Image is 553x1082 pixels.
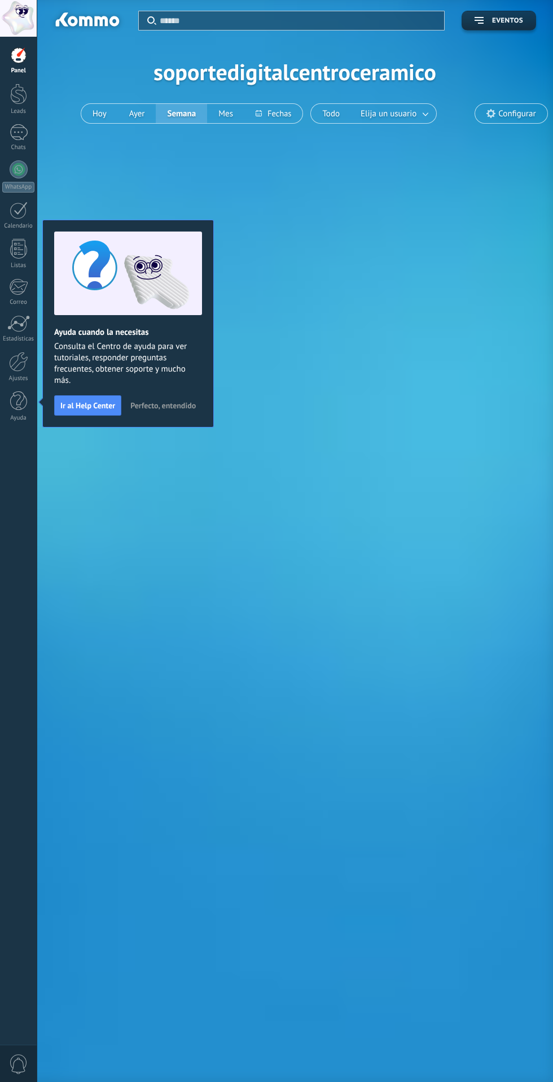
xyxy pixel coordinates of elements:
div: Listas [2,262,35,269]
span: Consulta el Centro de ayuda para ver tutoriales, responder preguntas frecuentes, obtener soporte ... [54,341,202,386]
button: Semana [156,104,207,123]
span: Eventos [492,17,523,25]
button: Perfecto, entendido [125,397,201,414]
div: WhatsApp [2,182,34,193]
button: Eventos [462,11,536,30]
div: Ajustes [2,375,35,382]
div: Panel [2,67,35,75]
button: Hoy [81,104,118,123]
div: Correo [2,299,35,306]
span: Elija un usuario [358,106,419,121]
button: Todo [311,104,351,123]
div: Leads [2,108,35,115]
button: Ayer [118,104,156,123]
button: Ir al Help Center [54,395,121,416]
button: Elija un usuario [351,104,436,123]
button: Fechas [244,104,302,123]
button: Mes [207,104,244,123]
span: Configurar [498,109,536,119]
div: Calendario [2,222,35,230]
h2: Ayuda cuando la necesitas [54,327,202,338]
span: Ir al Help Center [60,402,115,409]
div: Ayuda [2,415,35,422]
div: Estadísticas [2,335,35,343]
div: Chats [2,144,35,151]
span: Perfecto, entendido [130,402,196,409]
